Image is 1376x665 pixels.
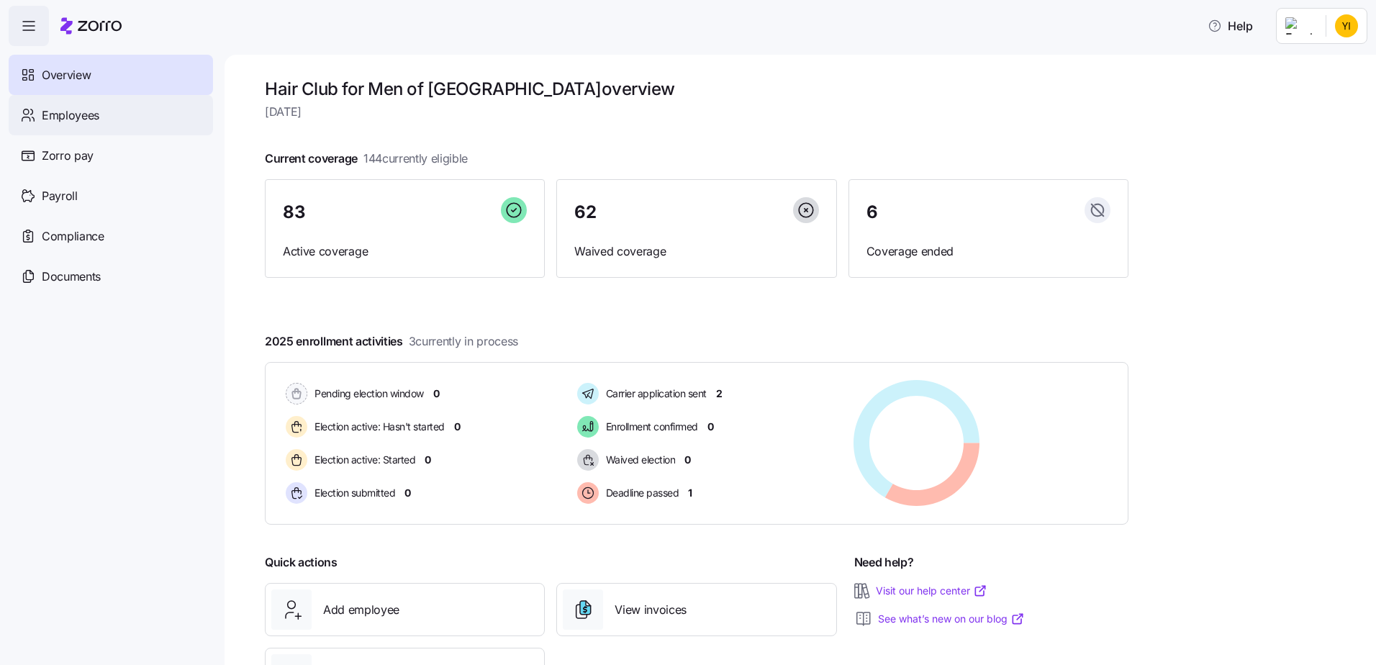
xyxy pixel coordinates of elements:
[716,386,723,401] span: 2
[602,453,676,467] span: Waived election
[615,601,687,619] span: View invoices
[409,332,518,350] span: 3 currently in process
[42,147,94,165] span: Zorro pay
[283,243,527,261] span: Active coverage
[42,268,101,286] span: Documents
[283,204,305,221] span: 83
[265,150,468,168] span: Current coverage
[363,150,468,168] span: 144 currently eligible
[866,204,878,221] span: 6
[425,453,431,467] span: 0
[602,386,707,401] span: Carrier application sent
[876,584,987,598] a: Visit our help center
[323,601,399,619] span: Add employee
[688,486,692,500] span: 1
[433,386,440,401] span: 0
[854,553,914,571] span: Need help?
[9,135,213,176] a: Zorro pay
[454,420,461,434] span: 0
[42,107,99,125] span: Employees
[42,227,104,245] span: Compliance
[310,420,445,434] span: Election active: Hasn't started
[42,187,78,205] span: Payroll
[1208,17,1253,35] span: Help
[878,612,1025,626] a: See what’s new on our blog
[9,55,213,95] a: Overview
[866,243,1110,261] span: Coverage ended
[602,486,679,500] span: Deadline passed
[404,486,411,500] span: 0
[602,420,698,434] span: Enrollment confirmed
[574,204,596,221] span: 62
[265,332,518,350] span: 2025 enrollment activities
[684,453,691,467] span: 0
[310,386,424,401] span: Pending election window
[265,78,1128,100] h1: Hair Club for Men of [GEOGRAPHIC_DATA] overview
[707,420,714,434] span: 0
[9,95,213,135] a: Employees
[9,176,213,216] a: Payroll
[310,486,395,500] span: Election submitted
[9,256,213,297] a: Documents
[265,103,1128,121] span: [DATE]
[310,453,415,467] span: Election active: Started
[1196,12,1264,40] button: Help
[9,216,213,256] a: Compliance
[1335,14,1358,37] img: 58bf486cf3c66a19402657e6b7d52db7
[1285,17,1314,35] img: Employer logo
[574,243,818,261] span: Waived coverage
[265,553,338,571] span: Quick actions
[42,66,91,84] span: Overview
